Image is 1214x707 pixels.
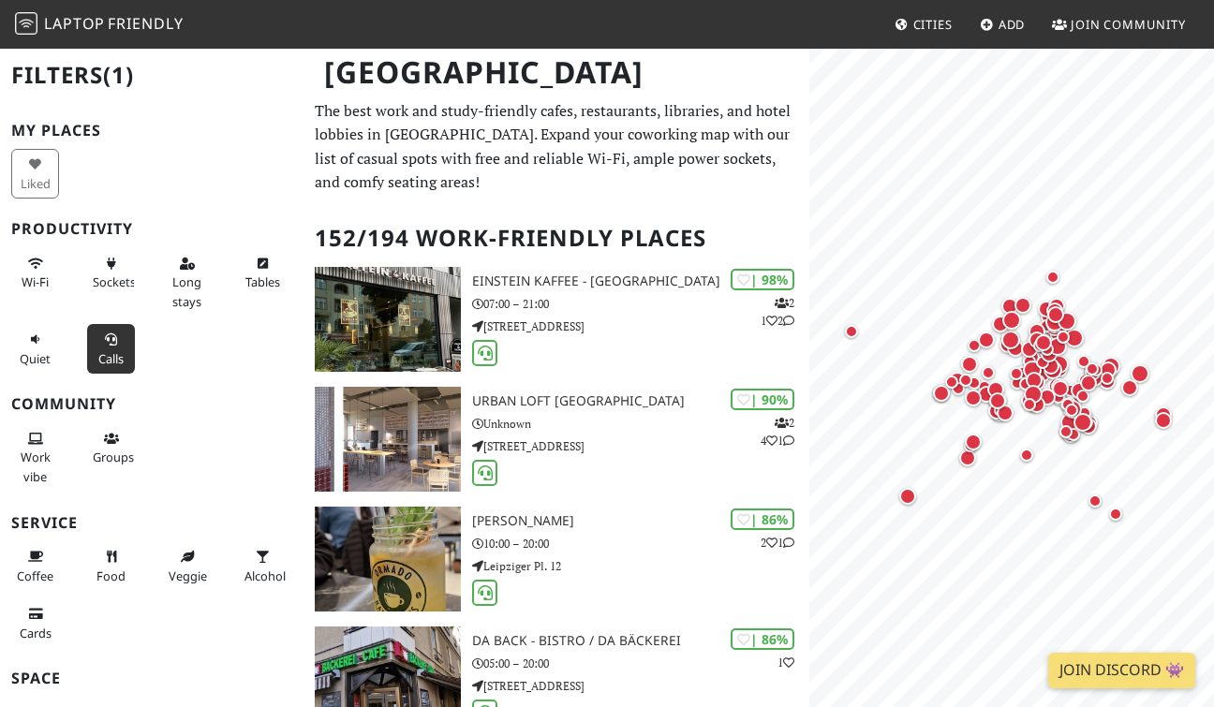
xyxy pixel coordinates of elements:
[978,331,1002,356] div: Map marker
[982,366,1004,389] div: Map marker
[777,654,794,671] p: 1
[1053,392,1075,415] div: Map marker
[948,372,974,398] div: Map marker
[1020,449,1043,471] div: Map marker
[965,434,989,458] div: Map marker
[1035,334,1059,359] div: Map marker
[472,677,809,695] p: [STREET_ADDRESS]
[11,122,292,140] h3: My Places
[945,376,968,398] div: Map marker
[309,47,806,98] h1: [GEOGRAPHIC_DATA]
[1063,400,1089,426] div: Map marker
[1046,271,1069,293] div: Map marker
[1023,398,1045,420] div: Map marker
[1001,331,1028,357] div: Map marker
[845,325,867,347] div: Map marker
[1155,412,1179,436] div: Map marker
[315,210,798,267] h2: 152/194 Work-Friendly Places
[98,350,124,367] span: Video/audio calls
[989,392,1014,417] div: Map marker
[1041,346,1065,370] div: Map marker
[1059,422,1084,447] div: Map marker
[761,414,794,449] p: 2 4 1
[999,336,1024,361] div: Map marker
[1061,398,1084,420] div: Map marker
[1080,418,1104,442] div: Map marker
[1065,404,1088,426] div: Map marker
[11,395,292,413] h3: Community
[1021,341,1045,365] div: Map marker
[472,513,809,529] h3: [PERSON_NAME]
[994,404,1016,426] div: Map marker
[1041,343,1063,365] div: Map marker
[239,541,287,591] button: Alcohol
[315,387,461,492] img: URBAN LOFT Berlin
[11,598,59,648] button: Cards
[731,269,794,290] div: | 98%
[472,655,809,672] p: 05:00 – 20:00
[44,13,105,34] span: Laptop
[1100,361,1124,386] div: Map marker
[965,390,989,414] div: Map marker
[1063,427,1086,449] div: Map marker
[22,273,49,290] span: Stable Wi-Fi
[761,294,794,330] p: 2 1 2
[1052,380,1076,405] div: Map marker
[1039,389,1063,413] div: Map marker
[1016,366,1039,389] div: Map marker
[303,267,809,372] a: Einstein Kaffee - Charlottenburg | 98% 212 Einstein Kaffee - [GEOGRAPHIC_DATA] 07:00 – 21:00 [STR...
[1086,362,1108,385] div: Map marker
[87,324,135,374] button: Calls
[244,567,286,584] span: Alcohol
[169,567,207,584] span: Veggie
[1067,428,1089,450] div: Map marker
[20,625,52,641] span: Credit cards
[93,273,136,290] span: Power sockets
[1099,373,1123,397] div: Map marker
[472,633,809,649] h3: Da Back - Bistro / Da Bäckerei
[303,507,809,611] a: Ormado Kaffeehaus | 86% 21 [PERSON_NAME] 10:00 – 20:00 Leipziger Pl. 12
[315,99,798,195] p: The best work and study-friendly cafes, restaurants, libraries, and hotel lobbies in [GEOGRAPHIC_...
[959,374,982,396] div: Map marker
[472,535,809,552] p: 10:00 – 20:00
[11,514,292,532] h3: Service
[1051,378,1075,403] div: Map marker
[472,557,809,575] p: Leipziger Pl. 12
[972,7,1033,41] a: Add
[472,317,809,335] p: [STREET_ADDRESS]
[731,628,794,650] div: | 86%
[245,273,280,290] span: Work-friendly tables
[1016,364,1043,390] div: Map marker
[1007,340,1031,364] div: Map marker
[108,13,183,34] span: Friendly
[961,356,985,380] div: Map marker
[96,567,126,584] span: Food
[988,403,1013,427] div: Map marker
[1155,406,1179,431] div: Map marker
[1033,339,1056,361] div: Map marker
[172,273,201,309] span: Long stays
[1109,508,1132,530] div: Map marker
[731,389,794,410] div: | 90%
[472,437,809,455] p: [STREET_ADDRESS]
[1045,313,1072,339] div: Map marker
[15,8,184,41] a: LaptopFriendly LaptopFriendly
[17,567,53,584] span: Coffee
[21,449,51,484] span: People working
[933,385,957,409] div: Map marker
[968,339,990,361] div: Map marker
[87,541,135,591] button: Food
[1048,653,1195,688] a: Join Discord 👾
[163,248,211,317] button: Long stays
[315,267,461,372] img: Einstein Kaffee - Charlottenburg
[1029,331,1053,356] div: Map marker
[1044,7,1193,41] a: Join Community
[11,670,292,687] h3: Space
[1010,367,1032,390] div: Map marker
[315,507,461,611] img: Ormado Kaffeehaus
[303,387,809,492] a: URBAN LOFT Berlin | 90% 241 URBAN LOFT [GEOGRAPHIC_DATA] Unknown [STREET_ADDRESS]
[1048,298,1073,322] div: Map marker
[1013,366,1035,389] div: Map marker
[11,220,292,238] h3: Productivity
[952,382,974,405] div: Map marker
